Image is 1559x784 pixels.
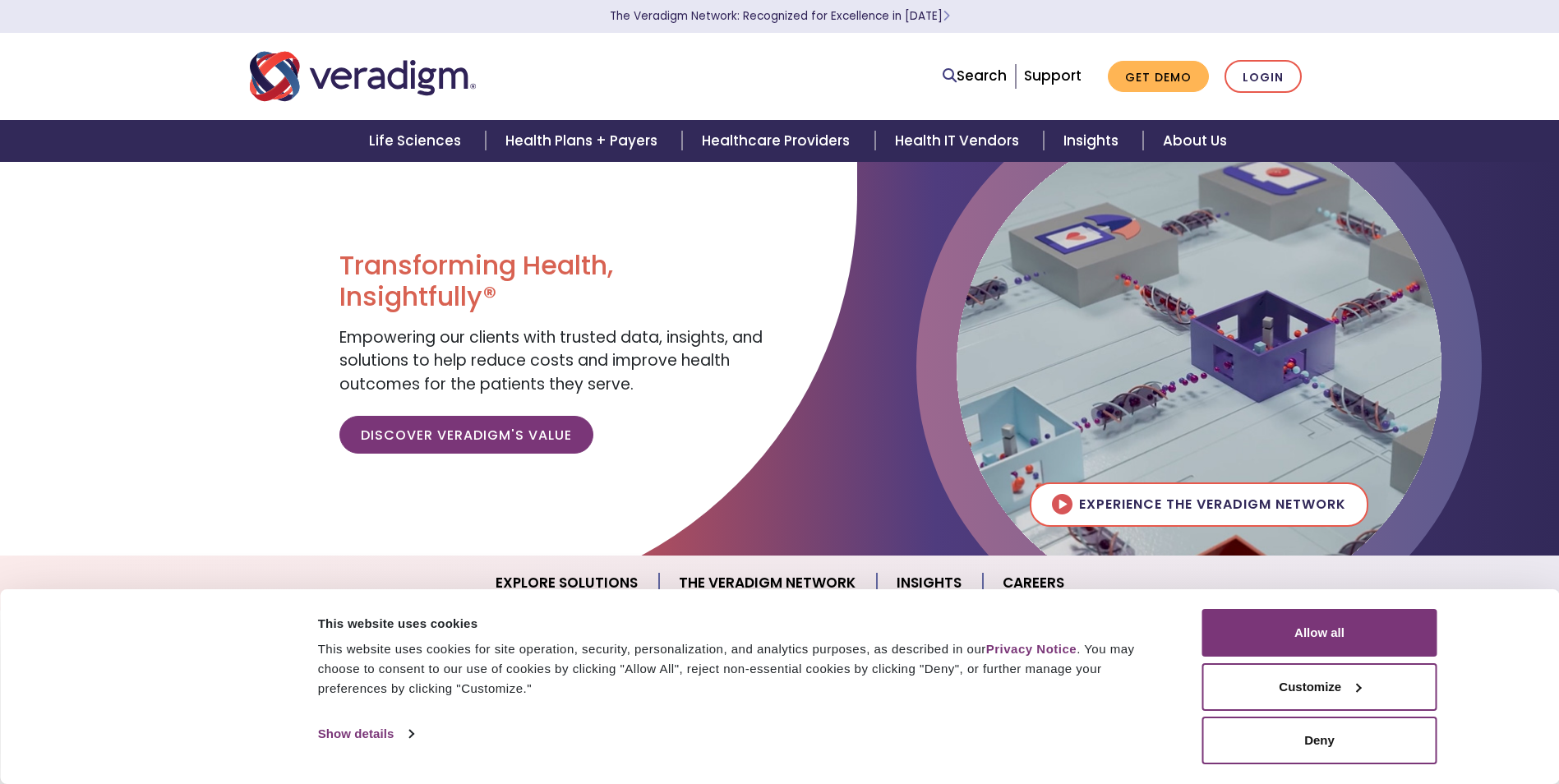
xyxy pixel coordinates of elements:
a: Health Plans + Payers [486,120,682,162]
a: Careers [983,562,1084,604]
a: Insights [877,562,983,604]
a: The Veradigm Network [659,562,877,604]
a: Support [1024,66,1082,85]
h1: Transforming Health, Insightfully® [339,250,767,313]
button: Customize [1202,663,1437,711]
div: This website uses cookies [318,614,1165,634]
a: Life Sciences [349,120,486,162]
img: Veradigm logo [250,49,476,104]
a: Explore Solutions [476,562,659,604]
a: Health IT Vendors [875,120,1044,162]
a: Search [943,65,1007,87]
a: The Veradigm Network: Recognized for Excellence in [DATE]Learn More [610,8,950,24]
button: Deny [1202,717,1437,764]
a: Get Demo [1108,61,1209,93]
a: Healthcare Providers [682,120,874,162]
div: This website uses cookies for site operation, security, personalization, and analytics purposes, ... [318,639,1165,699]
a: About Us [1143,120,1247,162]
a: Login [1225,60,1302,94]
button: Allow all [1202,609,1437,657]
a: Insights [1044,120,1143,162]
span: Learn More [943,8,950,24]
a: Discover Veradigm's Value [339,416,593,454]
a: Privacy Notice [986,642,1077,656]
span: Empowering our clients with trusted data, insights, and solutions to help reduce costs and improv... [339,326,763,395]
a: Show details [318,722,413,746]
